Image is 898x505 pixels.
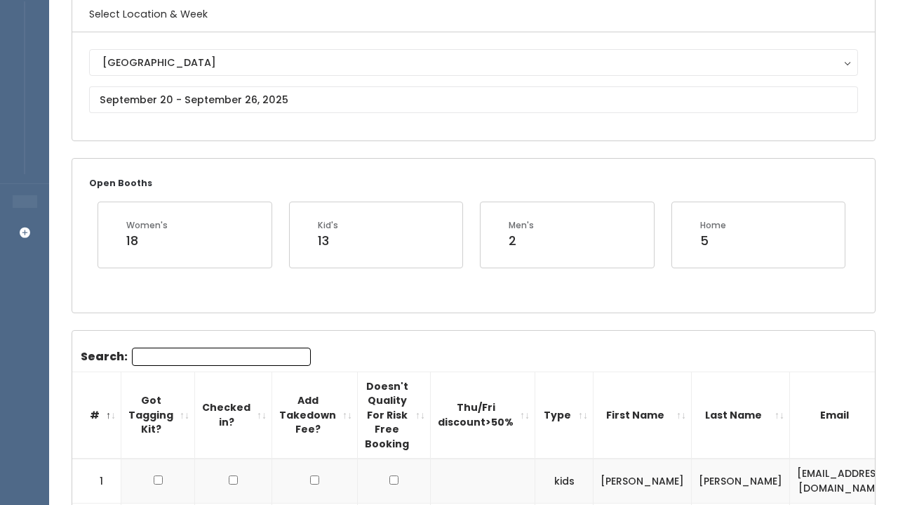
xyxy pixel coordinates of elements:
[594,459,692,503] td: [PERSON_NAME]
[509,219,534,232] div: Men's
[121,372,195,459] th: Got Tagging Kit?: activate to sort column ascending
[89,177,152,189] small: Open Booths
[692,372,790,459] th: Last Name: activate to sort column ascending
[509,232,534,250] div: 2
[89,86,858,113] input: September 20 - September 26, 2025
[195,372,272,459] th: Checked in?: activate to sort column ascending
[272,372,358,459] th: Add Takedown Fee?: activate to sort column ascending
[790,372,894,459] th: Email: activate to sort column ascending
[318,219,338,232] div: Kid's
[81,348,311,366] label: Search:
[132,348,311,366] input: Search:
[102,55,845,70] div: [GEOGRAPHIC_DATA]
[431,372,535,459] th: Thu/Fri discount&gt;50%: activate to sort column ascending
[126,219,168,232] div: Women's
[692,459,790,503] td: [PERSON_NAME]
[72,372,121,459] th: #: activate to sort column descending
[89,49,858,76] button: [GEOGRAPHIC_DATA]
[594,372,692,459] th: First Name: activate to sort column ascending
[72,459,121,503] td: 1
[535,372,594,459] th: Type: activate to sort column ascending
[126,232,168,250] div: 18
[535,459,594,503] td: kids
[318,232,338,250] div: 13
[358,372,431,459] th: Doesn't Quality For Risk Free Booking : activate to sort column ascending
[700,232,726,250] div: 5
[700,219,726,232] div: Home
[790,459,894,503] td: [EMAIL_ADDRESS][DOMAIN_NAME]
